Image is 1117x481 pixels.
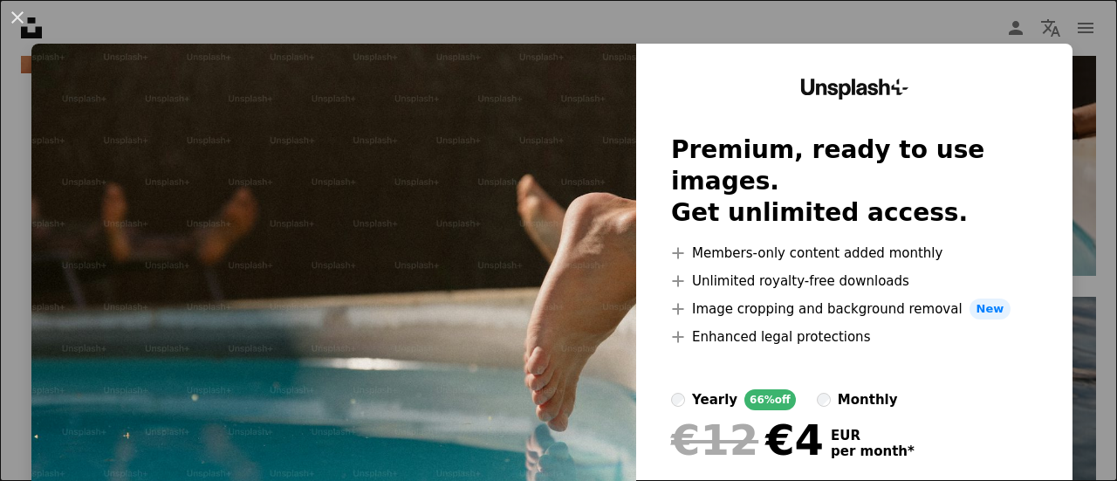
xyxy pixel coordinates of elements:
li: Unlimited royalty-free downloads [671,271,1038,292]
li: Enhanced legal protections [671,326,1038,347]
h2: Premium, ready to use images. Get unlimited access. [671,134,1038,229]
span: per month * [831,443,915,459]
input: monthly [817,393,831,407]
span: EUR [831,428,915,443]
div: 66% off [744,389,796,410]
span: €12 [671,417,758,463]
div: yearly [692,389,737,410]
li: Image cropping and background removal [671,299,1038,320]
div: monthly [838,389,898,410]
li: Members-only content added monthly [671,243,1038,264]
input: yearly66%off [671,393,685,407]
div: €4 [671,417,824,463]
span: New [970,299,1011,320]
